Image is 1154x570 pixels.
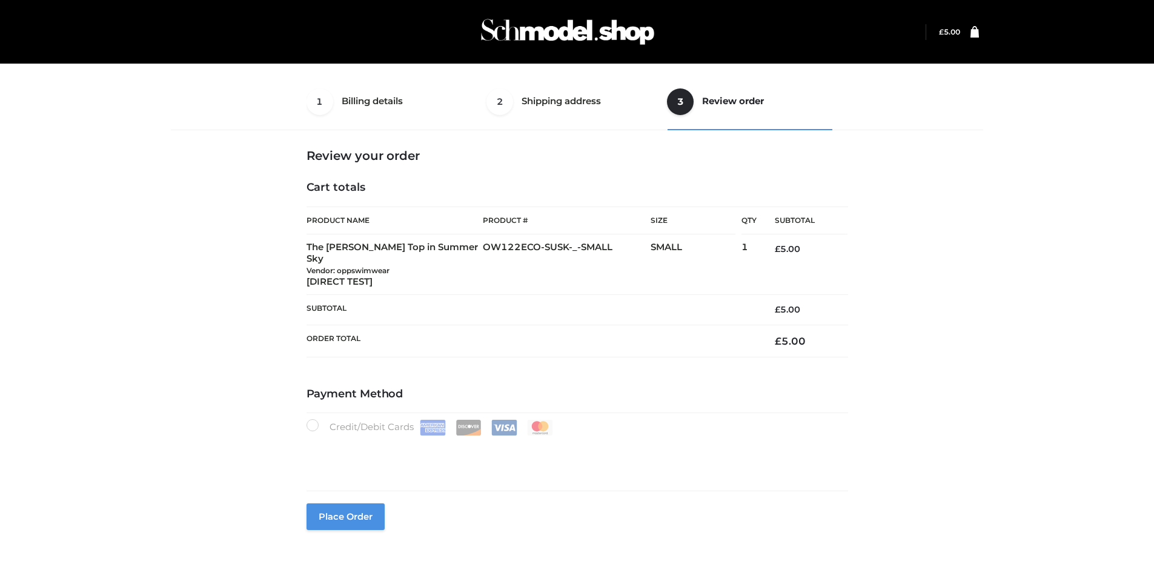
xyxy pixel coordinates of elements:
h4: Cart totals [307,181,848,194]
small: Vendor: oppswimwear [307,266,390,275]
img: Discover [456,420,482,436]
button: Place order [307,503,385,530]
img: Schmodel Admin 964 [477,8,658,56]
td: 1 [741,234,757,295]
iframe: Secure payment input frame [304,433,846,477]
bdi: 5.00 [775,244,800,254]
td: SMALL [651,234,741,295]
img: Mastercard [527,420,553,436]
th: Size [651,207,735,234]
a: £5.00 [939,27,960,36]
img: Amex [420,420,446,436]
span: £ [775,304,780,315]
th: Product # [483,207,651,234]
th: Product Name [307,207,483,234]
label: Credit/Debit Cards [307,419,554,436]
bdi: 5.00 [775,335,806,347]
span: £ [775,335,781,347]
bdi: 5.00 [775,304,800,315]
span: £ [939,27,944,36]
th: Qty [741,207,757,234]
h4: Payment Method [307,388,848,401]
th: Subtotal [757,207,847,234]
span: £ [775,244,780,254]
th: Order Total [307,325,757,357]
td: The [PERSON_NAME] Top in Summer Sky [DIRECT TEST] [307,234,483,295]
img: Visa [491,420,517,436]
h3: Review your order [307,148,848,163]
bdi: 5.00 [939,27,960,36]
td: OW122ECO-SUSK-_-SMALL [483,234,651,295]
th: Subtotal [307,295,757,325]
